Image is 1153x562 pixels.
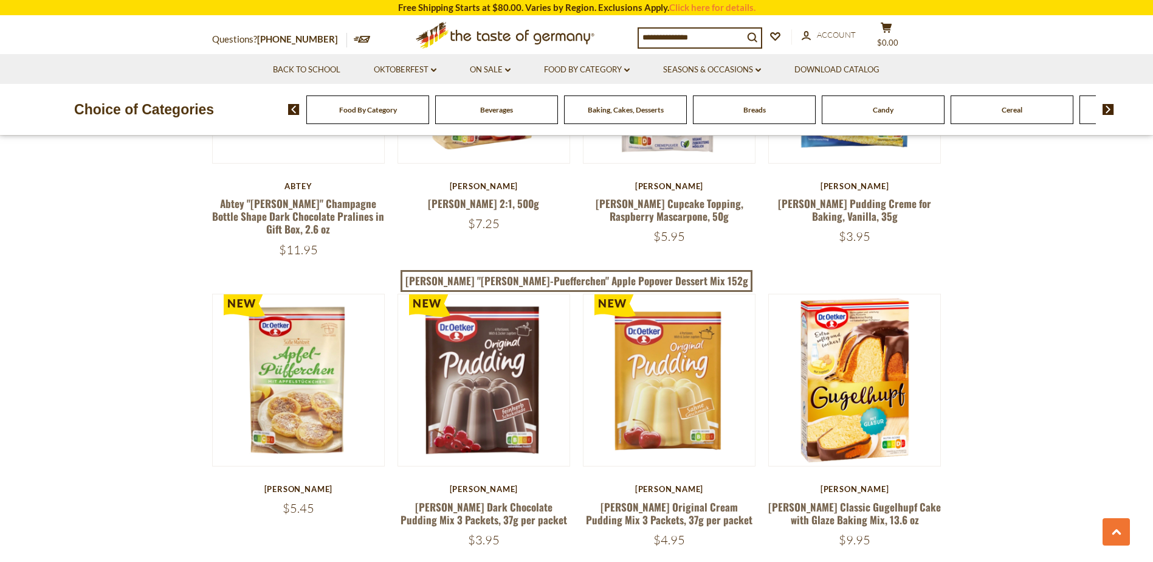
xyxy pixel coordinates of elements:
a: [PERSON_NAME] Cupcake Topping, Raspberry Mascarpone, 50g [596,196,743,224]
span: $4.95 [653,532,685,547]
a: Download Catalog [794,63,879,77]
span: $7.25 [468,216,500,231]
a: Food By Category [339,105,397,114]
div: [PERSON_NAME] [212,484,385,494]
span: $3.95 [839,229,870,244]
img: Dr. Oetker Original Cream Pudding Mix 3 Packets, 37g per packet [583,294,755,467]
img: Dr. Oetker Classic Gugelhupf Cake with Glaze Baking Mix, 13.6 oz [769,294,941,467]
a: Breads [743,105,766,114]
img: Dr. Oetker "Apfel-Puefferchen" Apple Popover Dessert Mix 152g [213,294,385,467]
a: [PHONE_NUMBER] [257,33,338,44]
span: $9.95 [839,532,870,547]
a: Beverages [480,105,513,114]
span: $5.95 [653,229,685,244]
a: Click here for details. [669,2,755,13]
span: $5.45 [283,501,314,516]
span: $3.95 [468,532,500,547]
div: [PERSON_NAME] [398,181,571,191]
a: Oktoberfest [374,63,436,77]
a: Baking, Cakes, Desserts [588,105,664,114]
a: Candy [873,105,893,114]
a: Abtey "[PERSON_NAME]" Champagne Bottle Shape Dark Chocolate Pralines in Gift Box, 2.6 oz [212,196,384,237]
div: [PERSON_NAME] [583,484,756,494]
a: [PERSON_NAME] Classic Gugelhupf Cake with Glaze Baking Mix, 13.6 oz [768,499,941,527]
a: [PERSON_NAME] Dark Chocolate Pudding Mix 3 Packets, 37g per packet [401,499,567,527]
p: Questions? [212,32,347,47]
img: Dr. Oetker Dark Chocolate Pudding Mix 3 Packets, 37g per packet [398,294,570,467]
span: $11.95 [279,242,318,257]
a: On Sale [470,63,511,77]
span: $0.00 [877,38,898,47]
div: Abtey [212,181,385,191]
div: [PERSON_NAME] [583,181,756,191]
div: [PERSON_NAME] [768,484,941,494]
a: [PERSON_NAME] Pudding Creme for Baking, Vanilla, 35g [778,196,931,224]
a: [PERSON_NAME] "[PERSON_NAME]-Puefferchen" Apple Popover Dessert Mix 152g [401,270,752,292]
button: $0.00 [869,22,905,52]
a: Account [802,29,856,42]
a: [PERSON_NAME] Original Cream Pudding Mix 3 Packets, 37g per packet [586,499,752,527]
img: next arrow [1103,104,1114,115]
div: [PERSON_NAME] [398,484,571,494]
div: [PERSON_NAME] [768,181,941,191]
span: Account [817,30,856,40]
a: Cereal [1002,105,1022,114]
a: Back to School [273,63,340,77]
img: previous arrow [288,104,300,115]
a: Seasons & Occasions [663,63,761,77]
a: Food By Category [544,63,630,77]
a: [PERSON_NAME] 2:1, 500g [428,196,539,211]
